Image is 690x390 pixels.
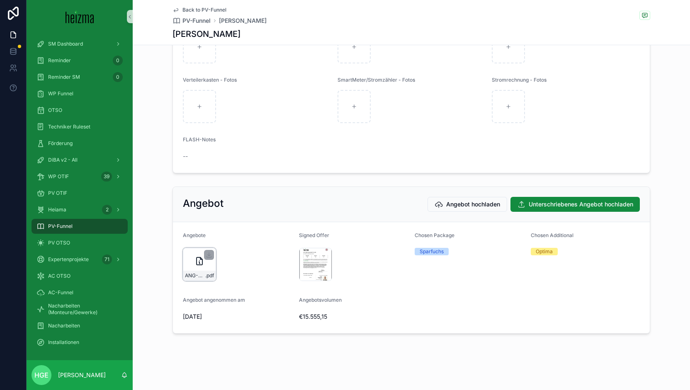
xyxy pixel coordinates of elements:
[102,205,112,215] div: 2
[299,232,329,238] span: Signed Offer
[32,70,128,85] a: Reminder SM0
[32,235,128,250] a: PV OTSO
[48,140,73,147] span: Förderung
[185,272,205,279] span: ANG-PV-2435-Findenig--2025-05-30
[338,77,415,83] span: SmartMeter/Stromzähler - Fotos
[183,136,216,143] span: FLASH-Notes
[183,297,245,303] span: Angebot angenommen am
[48,339,79,346] span: Installationen
[48,41,83,47] span: SM Dashboard
[32,219,128,234] a: PV-Funnel
[32,103,128,118] a: OTSO
[428,197,507,212] button: Angebot hochladen
[113,72,123,82] div: 0
[48,256,89,263] span: Expertenprojekte
[48,322,80,329] span: Nacharbeiten
[32,153,128,167] a: DiBA v2 - All
[27,33,133,360] div: scrollable content
[172,17,211,25] a: PV-Funnel
[205,272,214,279] span: .pdf
[48,107,62,114] span: OTSO
[183,312,292,321] span: [DATE]
[32,335,128,350] a: Installationen
[299,312,408,321] span: €15.555,15
[32,202,128,217] a: Heiama2
[48,303,119,316] span: Nacharbeiten (Monteure/Gewerke)
[32,269,128,283] a: AC OTSO
[32,169,128,184] a: WP OTIF39
[32,86,128,101] a: WP Funnel
[183,232,206,238] span: Angebote
[48,124,90,130] span: Techniker Ruleset
[48,190,67,196] span: PV OTIF
[529,200,633,208] span: Unterschriebenes Angebot hochladen
[48,90,73,97] span: WP Funnel
[182,7,226,13] span: Back to PV-Funnel
[531,232,573,238] span: Chosen Additional
[48,157,78,163] span: DiBA v2 - All
[183,197,224,210] h2: Angebot
[32,285,128,300] a: AC-Funnel
[32,53,128,68] a: Reminder0
[32,136,128,151] a: Förderung
[446,200,500,208] span: Angebot hochladen
[102,254,112,264] div: 71
[113,56,123,65] div: 0
[48,223,73,230] span: PV-Funnel
[492,77,547,83] span: Stromrechnung - Fotos
[420,248,444,255] div: Sparfuchs
[48,289,73,296] span: AC-Funnel
[48,206,66,213] span: Heiama
[32,36,128,51] a: SM Dashboard
[415,232,454,238] span: Chosen Package
[48,273,70,279] span: AC OTSO
[48,57,71,64] span: Reminder
[48,173,69,180] span: WP OTIF
[182,17,211,25] span: PV-Funnel
[183,152,188,160] span: --
[32,302,128,317] a: Nacharbeiten (Monteure/Gewerke)
[34,370,49,380] span: HGE
[66,10,94,23] img: App logo
[58,371,106,379] p: [PERSON_NAME]
[48,240,70,246] span: PV OTSO
[536,248,553,255] div: Optima
[32,119,128,134] a: Techniker Ruleset
[32,252,128,267] a: Expertenprojekte71
[299,297,342,303] span: Angebotsvolumen
[32,318,128,333] a: Nacharbeiten
[510,197,640,212] button: Unterschriebenes Angebot hochladen
[172,28,241,40] h1: [PERSON_NAME]
[101,172,112,182] div: 39
[219,17,267,25] a: [PERSON_NAME]
[183,77,237,83] span: Verteilerkasten - Fotos
[172,7,226,13] a: Back to PV-Funnel
[32,186,128,201] a: PV OTIF
[48,74,80,80] span: Reminder SM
